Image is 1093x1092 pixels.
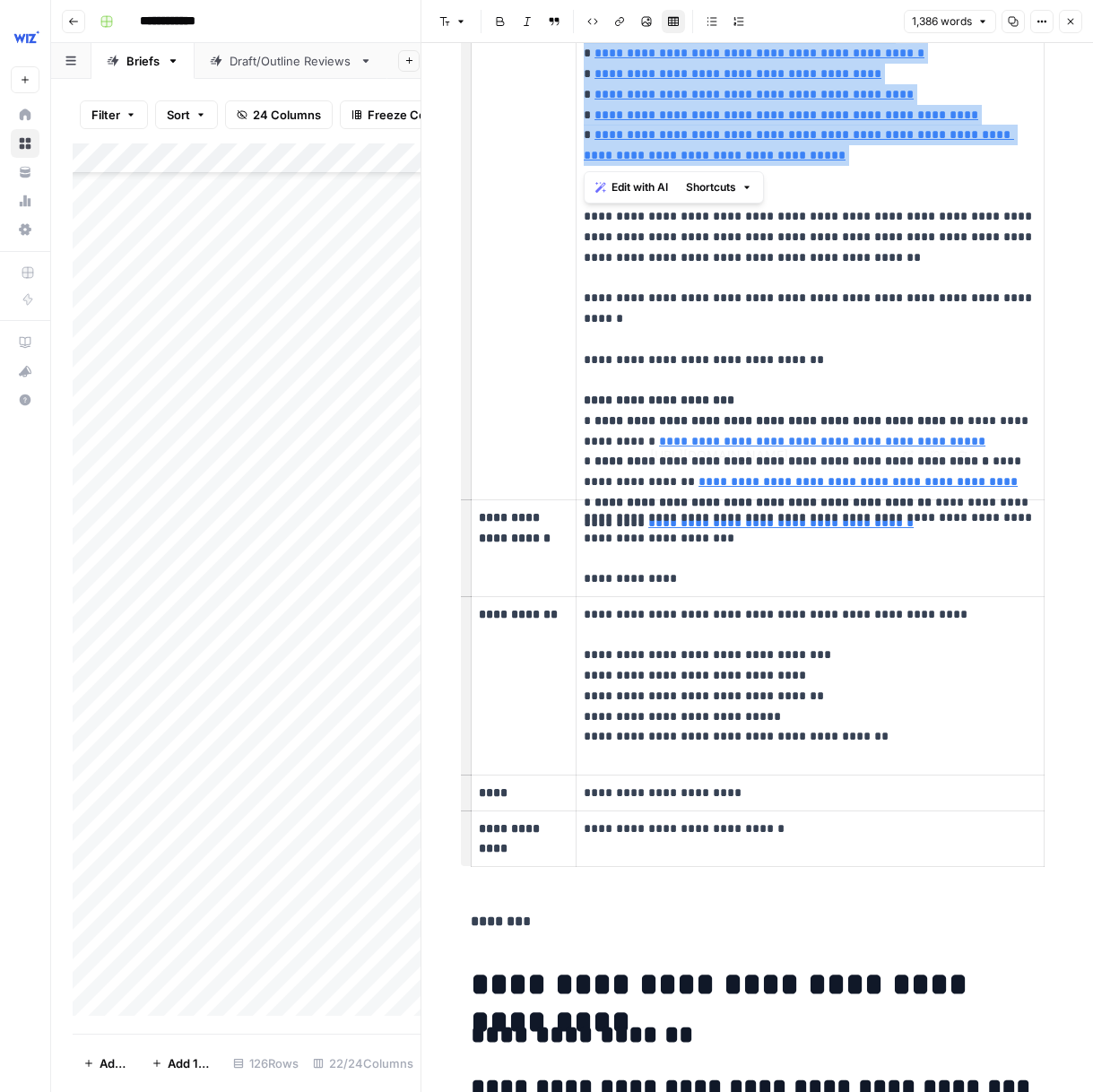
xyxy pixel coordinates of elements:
button: Add 10 Rows [141,1049,226,1078]
span: Shortcuts [686,179,736,195]
img: Wiz Logo [11,21,43,53]
div: Draft/Outline Reviews [230,52,352,70]
a: Briefs [91,43,195,79]
span: Filter [91,106,120,124]
button: Filter [80,100,148,129]
span: Sort [167,106,190,124]
span: Freeze Columns [368,106,460,124]
span: Add Row [100,1054,130,1072]
button: What's new? [11,357,39,386]
a: Browse [11,129,39,158]
button: Freeze Columns [340,100,472,129]
button: Edit with AI [588,176,675,199]
span: 1,386 words [912,13,972,30]
div: 22/24 Columns [306,1049,421,1078]
button: 1,386 words [904,10,996,33]
a: Draft/Outline Reviews [195,43,387,79]
button: Sort [155,100,218,129]
button: Help + Support [11,386,39,414]
span: Add 10 Rows [168,1054,215,1072]
button: Workspace: Wiz [11,14,39,59]
div: 126 Rows [226,1049,306,1078]
button: Add Row [73,1049,141,1078]
a: AirOps Academy [11,328,39,357]
button: Shortcuts [679,176,759,199]
a: Settings [11,215,39,244]
a: Home [11,100,39,129]
button: 24 Columns [225,100,333,129]
a: Your Data [11,158,39,186]
div: What's new? [12,358,39,385]
a: Usage [11,186,39,215]
span: Edit with AI [612,179,668,195]
div: Briefs [126,52,160,70]
span: 24 Columns [253,106,321,124]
